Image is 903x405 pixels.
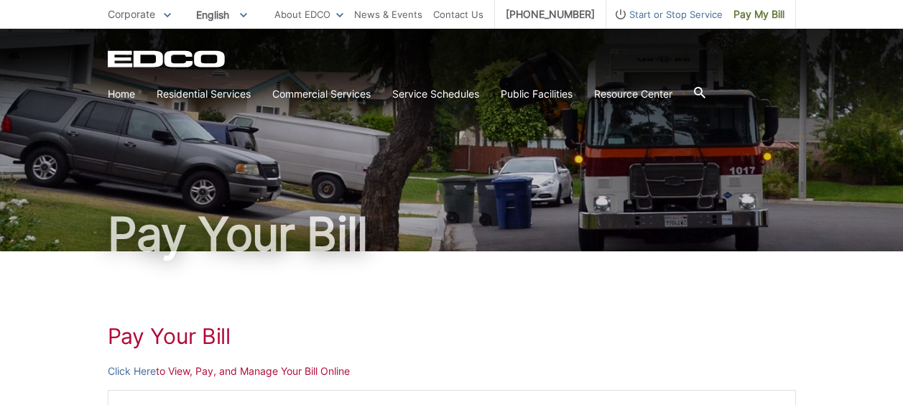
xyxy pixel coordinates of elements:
[354,6,422,22] a: News & Events
[157,86,251,102] a: Residential Services
[108,8,155,20] span: Corporate
[108,211,796,257] h1: Pay Your Bill
[108,323,796,349] h1: Pay Your Bill
[392,86,479,102] a: Service Schedules
[272,86,371,102] a: Commercial Services
[108,363,796,379] p: to View, Pay, and Manage Your Bill Online
[108,363,156,379] a: Click Here
[108,50,227,67] a: EDCD logo. Return to the homepage.
[185,3,258,27] span: English
[108,86,135,102] a: Home
[733,6,784,22] span: Pay My Bill
[433,6,483,22] a: Contact Us
[274,6,343,22] a: About EDCO
[501,86,573,102] a: Public Facilities
[594,86,672,102] a: Resource Center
